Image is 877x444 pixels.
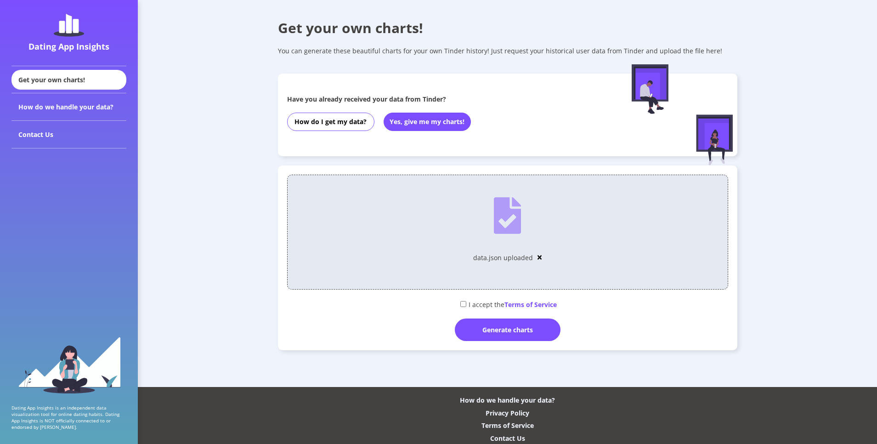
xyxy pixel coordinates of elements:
[287,113,374,131] button: How do I get my data?
[278,18,737,37] div: Get your own charts!
[14,41,124,52] div: Dating App Insights
[481,421,534,430] div: Terms of Service
[455,319,560,341] div: Generate charts
[473,253,533,262] div: data.json uploaded
[11,121,126,148] div: Contact Us
[460,396,555,404] div: How do we handle your data?
[494,197,521,234] img: file-uploaded.ea247aa8.svg
[632,64,668,114] img: male-figure-sitting.c9faa881.svg
[504,300,557,309] span: Terms of Service
[11,70,126,90] div: Get your own charts!
[11,93,126,121] div: How do we handle your data?
[287,95,596,103] div: Have you already received your data from Tinder?
[287,296,728,312] div: I accept the
[696,114,733,165] img: female-figure-sitting.afd5d174.svg
[384,113,471,131] button: Yes, give me my charts!
[11,404,126,430] p: Dating App Insights is an independent data visualization tool for online dating habits. Dating Ap...
[490,434,525,443] div: Contact Us
[17,336,121,393] img: sidebar_girl.91b9467e.svg
[278,46,737,55] div: You can generate these beautiful charts for your own Tinder history! Just request your historical...
[54,14,84,37] img: dating-app-insights-logo.5abe6921.svg
[538,254,542,261] img: close-solid.cbe4567e.svg
[486,409,529,417] div: Privacy Policy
